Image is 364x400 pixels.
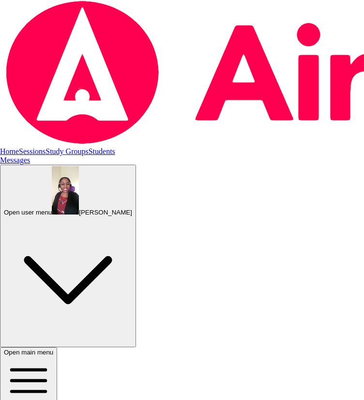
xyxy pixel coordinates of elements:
a: Sessions [19,147,45,155]
a: Study Groups [45,147,88,155]
span: [PERSON_NAME] [79,209,132,216]
span: Open main menu [4,349,53,356]
a: Students [89,147,115,155]
span: Open user menu [4,209,52,216]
